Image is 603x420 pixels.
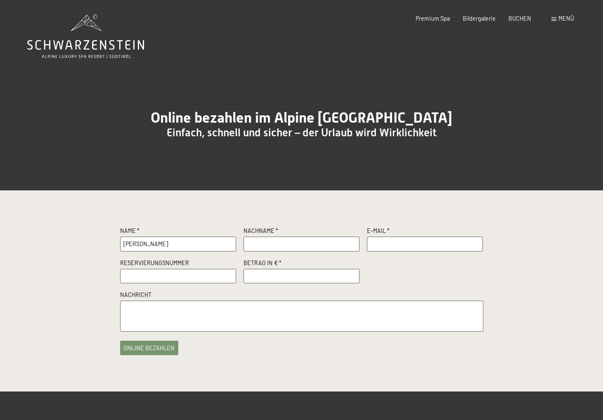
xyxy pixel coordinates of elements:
span: Online bezahlen im Alpine [GEOGRAPHIC_DATA] [151,109,452,126]
button: online bezahlen [120,341,179,355]
a: Bildergalerie [463,15,496,22]
label: Reservierungsnummer [120,259,236,269]
a: BUCHEN [508,15,531,22]
label: Name * [120,227,236,237]
label: E-Mail * [367,227,483,237]
label: Nachname * [244,227,360,237]
label: Betrag in € * [244,259,360,269]
label: Nachricht [120,291,483,301]
span: Menü [558,15,574,22]
a: Premium Spa [416,15,450,22]
span: Einfach, schnell und sicher – der Urlaub wird Wirklichkeit [167,126,437,139]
